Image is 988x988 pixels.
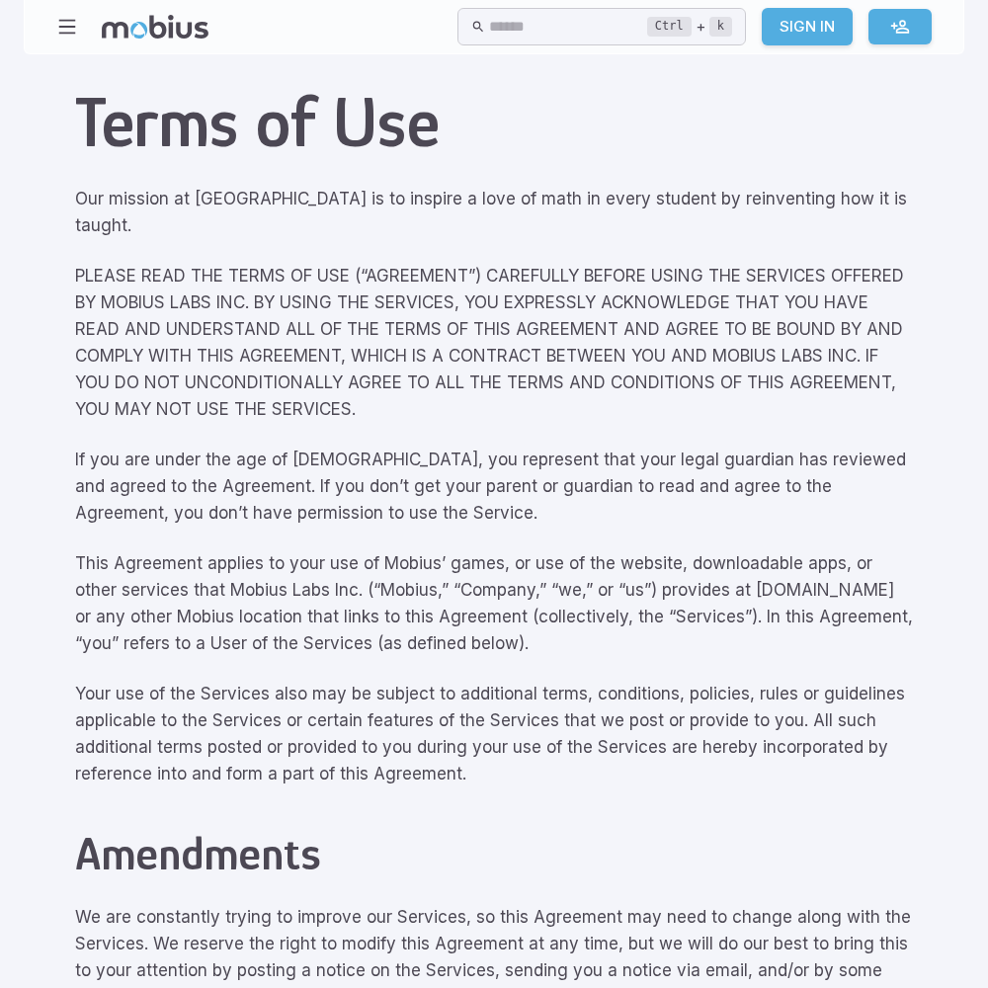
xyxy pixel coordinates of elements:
[75,186,913,239] p: Our mission at [GEOGRAPHIC_DATA] is to inspire a love of math in every student by reinventing how...
[762,8,853,45] a: Sign In
[647,15,732,39] div: +
[75,550,913,657] p: This Agreement applies to your use of Mobius’ games, or use of the website, downloadable apps, or...
[75,447,913,527] p: If you are under the age of [DEMOGRAPHIC_DATA], you represent that your legal guardian has review...
[709,17,732,37] kbd: k
[75,681,913,787] p: Your use of the Services also may be subject to additional terms, conditions, policies, rules or ...
[75,827,913,880] h2: Amendments
[647,17,692,37] kbd: Ctrl
[75,263,913,423] p: PLEASE READ THE TERMS OF USE (“AGREEMENT”) CAREFULLY BEFORE USING THE SERVICES OFFERED BY MOBIUS ...
[75,82,913,162] h1: Terms of Use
